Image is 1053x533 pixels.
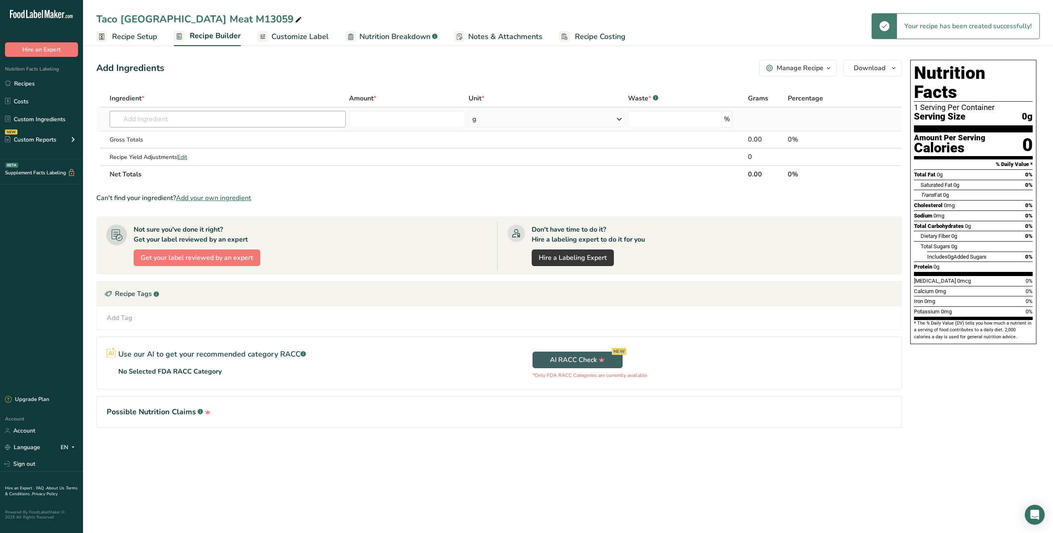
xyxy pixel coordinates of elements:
div: Taco [GEOGRAPHIC_DATA] Meat M13059 [96,12,303,27]
span: Potassium [914,308,940,315]
div: Add Tag [107,313,132,323]
a: Notes & Attachments [454,27,542,46]
span: Edit [177,153,187,161]
a: Recipe Costing [559,27,625,46]
h1: Nutrition Facts [914,64,1033,102]
span: Total Fat [914,171,936,178]
button: Get your label reviewed by an expert [134,249,260,266]
div: Not sure you've done it right? Get your label reviewed by an expert [134,225,248,244]
span: 0% [1025,223,1033,229]
th: 0.00 [746,165,786,183]
button: Hire an Expert [5,42,78,57]
i: Trans [921,192,934,198]
div: Calories [914,142,985,154]
div: Don't have time to do it? Hire a labeling expert to do it for you [532,225,645,244]
div: Upgrade Plan [5,396,49,404]
span: Recipe Setup [112,31,157,42]
span: [MEDICAL_DATA] [914,278,956,284]
a: Recipe Builder [174,27,241,46]
div: g [472,114,476,124]
div: Custom Reports [5,135,56,144]
div: Add Ingredients [96,61,164,75]
span: Iron [914,298,923,304]
span: Dietary Fiber [921,233,950,239]
span: Protein [914,264,932,270]
span: Ingredient [110,93,144,103]
span: Calcium [914,288,934,294]
span: 0mg [944,202,955,208]
span: Get your label reviewed by an expert [141,253,253,263]
span: Recipe Costing [575,31,625,42]
div: Recipe Yield Adjustments [110,153,346,161]
span: Unit [469,93,484,103]
span: 0% [1026,308,1033,315]
div: Manage Recipe [777,63,823,73]
span: 0g [951,243,957,249]
span: 0mg [933,213,944,219]
span: 0g [1022,112,1033,122]
p: Use our AI to get your recommended category RACC [118,349,306,360]
span: 0% [1025,213,1033,219]
section: * The % Daily Value (DV) tells you how much a nutrient in a serving of food contributes to a dail... [914,320,1033,340]
span: Nutrition Breakdown [359,31,430,42]
span: Saturated Fat [921,182,952,188]
div: Amount Per Serving [914,134,985,142]
p: *Only FDA RACC Categories are currently available [533,372,647,379]
span: 0% [1026,298,1033,304]
div: Can't find your ingredient? [96,193,902,203]
span: 0% [1025,202,1033,208]
span: 0g [948,254,953,260]
span: AI RACC Check [550,355,605,365]
div: NEW [612,348,626,355]
button: Manage Recipe [759,60,837,76]
div: Open Intercom Messenger [1025,505,1045,525]
span: Serving Size [914,112,965,122]
a: Nutrition Breakdown [345,27,437,46]
span: Recipe Builder [190,30,241,42]
span: 0g [953,182,959,188]
span: 0g [933,264,939,270]
div: 0 [748,152,784,162]
span: 0g [951,233,957,239]
span: Total Carbohydrates [914,223,964,229]
div: NEW [5,130,17,134]
p: No Selected FDA RACC Category [118,367,222,377]
span: 0mg [941,308,952,315]
span: 0% [1026,278,1033,284]
div: 0 [1022,134,1033,156]
span: Customize Label [271,31,329,42]
span: Amount [349,93,376,103]
h1: Possible Nutrition Claims [107,406,892,418]
span: 0% [1025,171,1033,178]
a: Terms & Conditions . [5,485,78,497]
div: BETA [5,163,18,168]
a: Recipe Setup [96,27,157,46]
span: Download [854,63,885,73]
th: 0% [786,165,866,183]
span: 0% [1025,254,1033,260]
span: 0mg [924,298,935,304]
span: 0% [1025,233,1033,239]
span: Notes & Attachments [468,31,542,42]
span: 0mg [935,288,946,294]
button: Download [843,60,902,76]
a: Privacy Policy [32,491,58,497]
span: 0g [937,171,943,178]
span: Grams [748,93,768,103]
span: 0% [1026,288,1033,294]
input: Add Ingredient [110,111,346,127]
button: AI RACC Check NEW [533,352,623,368]
div: Powered By FoodLabelMaker © 2025 All Rights Reserved [5,510,78,520]
div: 0.00 [748,134,784,144]
div: Waste [628,93,658,103]
a: Hire a Labeling Expert [532,249,614,266]
div: Your recipe has been created successfully! [897,14,1039,39]
span: 0g [943,192,949,198]
div: EN [61,443,78,452]
span: Sodium [914,213,932,219]
a: Hire an Expert . [5,485,34,491]
span: 0mcg [957,278,971,284]
div: 0% [788,134,865,144]
a: Customize Label [257,27,329,46]
div: 1 Serving Per Container [914,103,1033,112]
